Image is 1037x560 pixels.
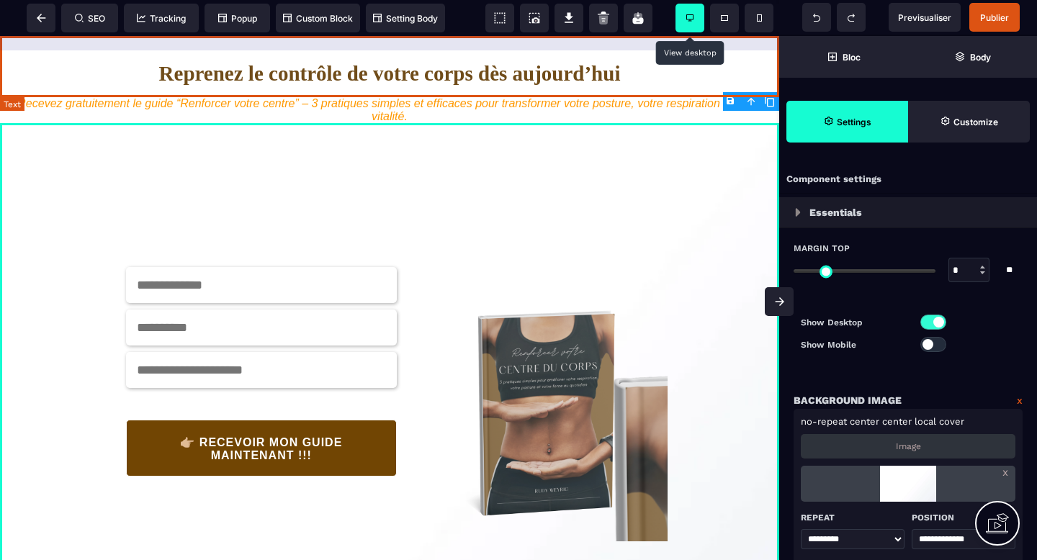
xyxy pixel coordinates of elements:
[801,338,908,352] p: Show Mobile
[1017,392,1023,409] a: x
[801,315,908,330] p: Show Desktop
[908,36,1037,78] span: Open Layer Manager
[373,13,438,24] span: Setting Body
[912,509,1015,526] p: Position
[915,416,936,427] span: local
[218,13,257,24] span: Popup
[779,166,1037,194] div: Component settings
[795,208,801,217] img: loading
[1002,466,1008,479] a: x
[126,384,397,441] button: 👉🏼 RECEVOIR MON GUIDE MAINTENANT !!!
[865,466,951,502] img: loading
[801,509,904,526] p: Repeat
[779,36,908,78] span: Open Blocks
[939,416,964,427] span: cover
[794,243,850,254] span: Margin Top
[786,101,908,143] span: Settings
[520,4,549,32] span: Screenshot
[809,204,862,221] p: Essentials
[837,117,871,127] strong: Settings
[908,101,1030,143] span: Open Style Manager
[801,416,847,427] span: no-repeat
[896,441,921,451] p: Image
[843,52,861,63] strong: Bloc
[970,52,991,63] strong: Body
[898,12,951,23] span: Previsualiser
[889,3,961,32] span: Preview
[137,13,186,24] span: Tracking
[75,13,105,24] span: SEO
[850,416,912,427] span: center center
[794,392,902,409] p: Background Image
[283,13,353,24] span: Custom Block
[953,117,998,127] strong: Customize
[485,4,514,32] span: View components
[980,12,1009,23] span: Publier
[411,249,668,505] img: b5817189f640a198fbbb5bc8c2515528_10.png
